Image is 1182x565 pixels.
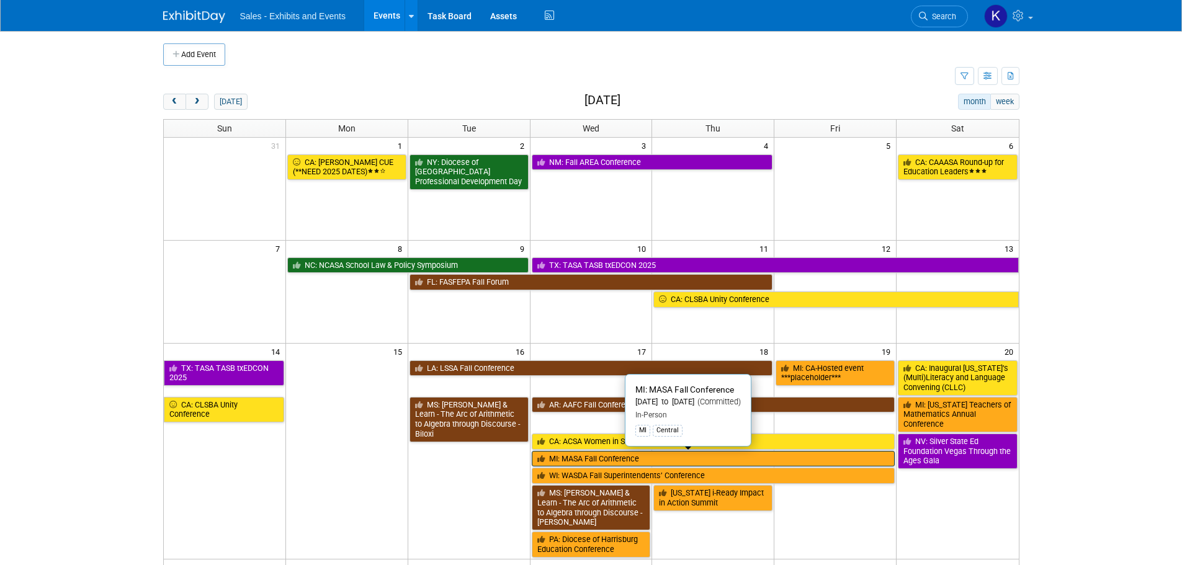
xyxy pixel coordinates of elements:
[640,138,651,153] span: 3
[396,241,408,256] span: 8
[392,344,408,359] span: 15
[186,94,208,110] button: next
[163,43,225,66] button: Add Event
[410,274,773,290] a: FL: FASFEPA Fall Forum
[532,451,895,467] a: MI: MASA Fall Conference
[164,397,284,422] a: CA: CLSBA Unity Conference
[532,468,895,484] a: WI: WASDA Fall Superintendents’ Conference
[462,123,476,133] span: Tue
[396,138,408,153] span: 1
[885,138,896,153] span: 5
[984,4,1008,28] img: Kara Haven
[653,291,1018,308] a: CA: CLSBA Unity Conference
[898,434,1017,469] a: NV: Silver State Ed Foundation Vegas Through the Ages Gala
[1008,138,1019,153] span: 6
[163,94,186,110] button: prev
[514,344,530,359] span: 16
[410,360,773,376] a: LA: LSSA Fall Conference
[163,11,225,23] img: ExhibitDay
[217,123,232,133] span: Sun
[519,241,530,256] span: 9
[898,154,1017,180] a: CA: CAAASA Round-up for Education Leaders
[338,123,356,133] span: Mon
[636,241,651,256] span: 10
[635,411,667,419] span: In-Person
[653,425,683,436] div: Central
[898,360,1017,396] a: CA: Inaugural [US_STATE]’s (Multi)Literacy and Language Convening (CLLC)
[635,425,650,436] div: MI
[270,138,285,153] span: 31
[532,154,773,171] a: NM: Fall AREA Conference
[240,11,346,21] span: Sales - Exhibits and Events
[214,94,247,110] button: [DATE]
[532,397,895,413] a: AR: AAFC Fall Conference
[928,12,956,21] span: Search
[287,154,406,180] a: CA: [PERSON_NAME] CUE (**NEED 2025 DATES)
[519,138,530,153] span: 2
[274,241,285,256] span: 7
[410,397,529,442] a: MS: [PERSON_NAME] & Learn - The Arc of Arithmetic to Algebra through Discourse - Biloxi
[880,344,896,359] span: 19
[830,123,840,133] span: Fri
[1003,241,1019,256] span: 13
[532,532,651,557] a: PA: Diocese of Harrisburg Education Conference
[758,344,774,359] span: 18
[990,94,1019,110] button: week
[653,485,772,510] a: [US_STATE] i-Ready Impact in Action Summit
[164,360,284,386] a: TX: TASA TASB txEDCON 2025
[951,123,964,133] span: Sat
[635,397,741,407] div: [DATE] to [DATE]
[636,344,651,359] span: 17
[635,385,734,394] span: MI: MASA Fall Conference
[776,360,895,386] a: MI: CA-Hosted event ***placeholder***
[758,241,774,256] span: 11
[1003,344,1019,359] span: 20
[270,344,285,359] span: 14
[287,257,529,274] a: NC: NCASA School Law & Policy Symposium
[694,397,741,406] span: (Committed)
[532,434,895,450] a: CA: ACSA Women in School Leadership Forum
[763,138,774,153] span: 4
[911,6,968,27] a: Search
[898,397,1017,432] a: MI: [US_STATE] Teachers of Mathematics Annual Conference
[705,123,720,133] span: Thu
[584,94,620,107] h2: [DATE]
[532,485,651,530] a: MS: [PERSON_NAME] & Learn - The Arc of Arithmetic to Algebra through Discourse - [PERSON_NAME]
[532,257,1019,274] a: TX: TASA TASB txEDCON 2025
[880,241,896,256] span: 12
[410,154,529,190] a: NY: Diocese of [GEOGRAPHIC_DATA] Professional Development Day
[958,94,991,110] button: month
[583,123,599,133] span: Wed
